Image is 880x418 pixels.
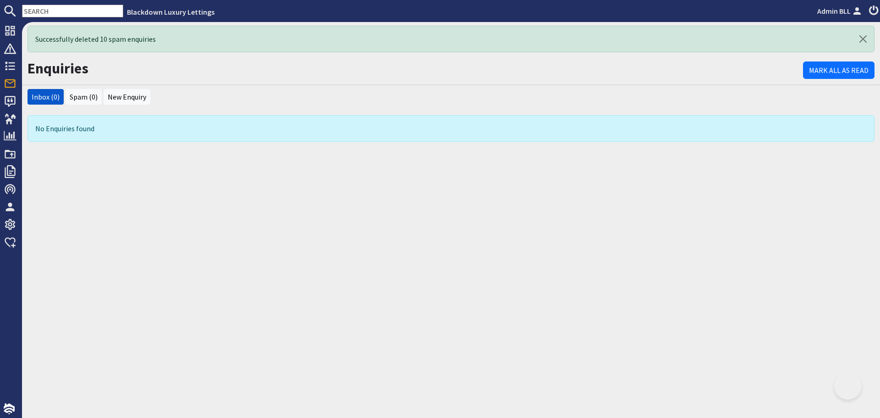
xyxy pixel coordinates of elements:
[108,92,146,101] a: New Enquiry
[27,26,874,52] div: Successfully deleted 10 spam enquiries
[27,59,88,78] a: Enquiries
[70,92,98,101] a: Spam (0)
[32,92,60,101] a: Inbox (0)
[4,403,15,414] img: staytech_i_w-64f4e8e9ee0a9c174fd5317b4b171b261742d2d393467e5bdba4413f4f884c10.svg
[803,61,874,79] a: Mark All As Read
[27,115,874,142] div: No Enquiries found
[22,5,123,17] input: SEARCH
[817,6,863,17] a: Admin BLL
[834,372,862,400] iframe: Toggle Customer Support
[127,7,214,17] a: Blackdown Luxury Lettings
